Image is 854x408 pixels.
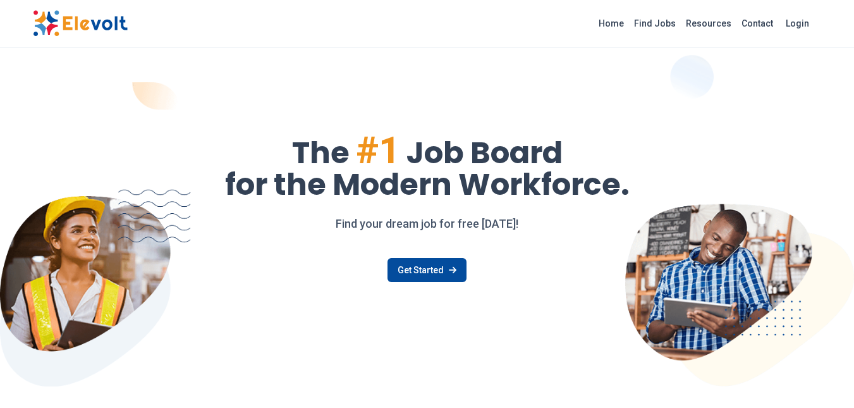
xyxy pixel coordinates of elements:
a: Get Started [387,258,467,282]
a: Login [778,11,817,36]
img: Elevolt [33,10,128,37]
p: Find your dream job for free [DATE]! [33,215,822,233]
span: #1 [356,128,400,173]
h1: The Job Board for the Modern Workforce. [33,132,822,200]
a: Contact [736,13,778,34]
a: Home [594,13,629,34]
a: Resources [681,13,736,34]
a: Find Jobs [629,13,681,34]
